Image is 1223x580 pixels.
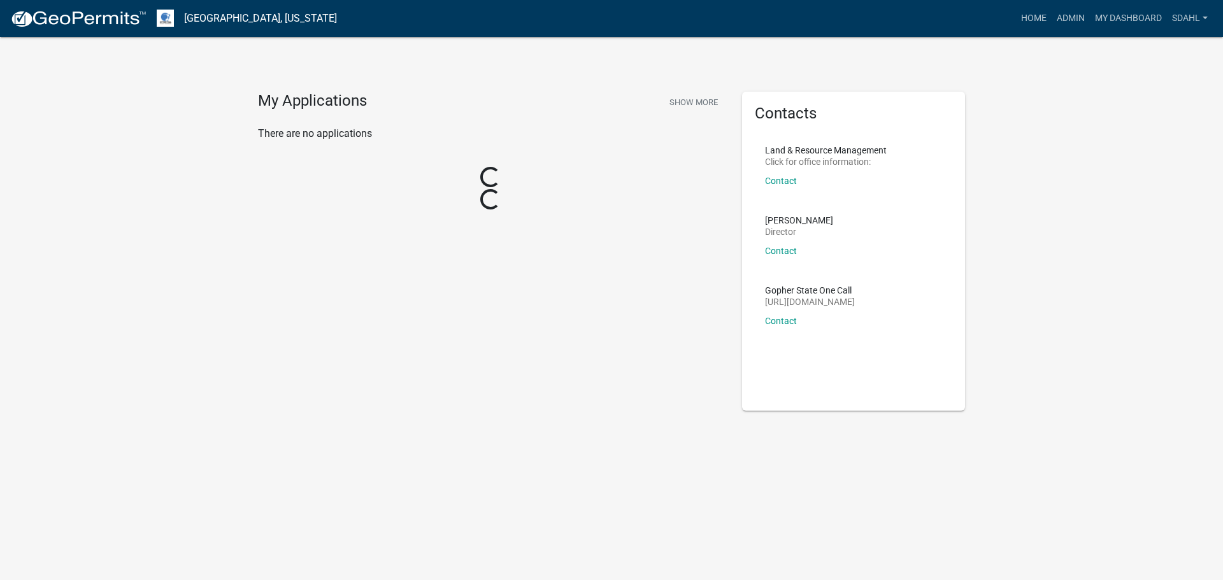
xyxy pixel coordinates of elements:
[765,297,855,306] p: [URL][DOMAIN_NAME]
[765,157,887,166] p: Click for office information:
[258,126,723,141] p: There are no applications
[755,104,952,123] h5: Contacts
[765,316,797,326] a: Contact
[765,146,887,155] p: Land & Resource Management
[765,227,833,236] p: Director
[765,286,855,295] p: Gopher State One Call
[765,246,797,256] a: Contact
[1090,6,1167,31] a: My Dashboard
[258,92,367,111] h4: My Applications
[765,216,833,225] p: [PERSON_NAME]
[1052,6,1090,31] a: Admin
[184,8,337,29] a: [GEOGRAPHIC_DATA], [US_STATE]
[1167,6,1213,31] a: sdahl
[157,10,174,27] img: Otter Tail County, Minnesota
[1016,6,1052,31] a: Home
[664,92,723,113] button: Show More
[765,176,797,186] a: Contact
